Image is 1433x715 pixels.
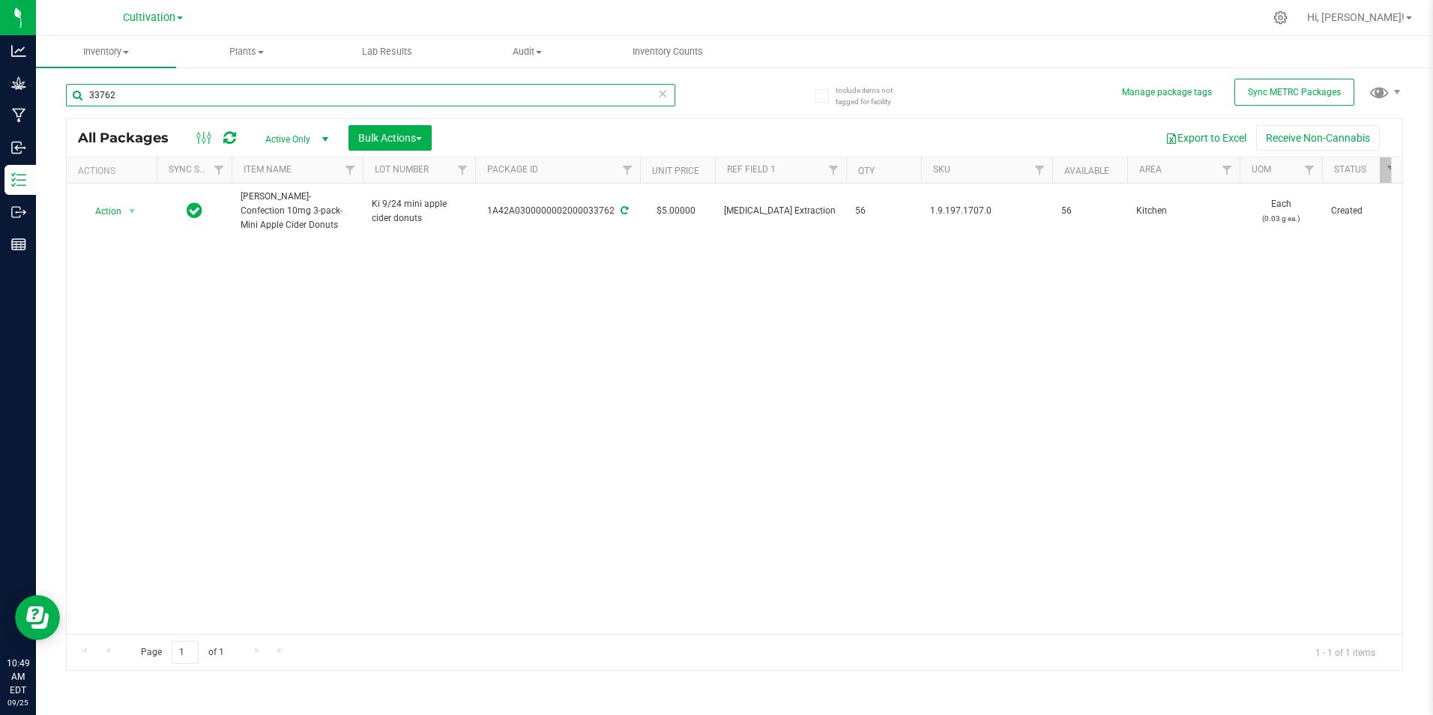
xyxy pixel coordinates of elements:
[375,164,429,175] a: Lot Number
[1064,166,1109,176] a: Available
[11,76,26,91] inline-svg: Grow
[187,200,202,221] span: In Sync
[1156,125,1256,151] button: Export to Excel
[128,641,236,664] span: Page of 1
[1303,641,1387,663] span: 1 - 1 of 1 items
[36,36,176,67] a: Inventory
[11,108,26,123] inline-svg: Manufacturing
[372,197,466,226] span: Ki 9/24 mini apple cider donuts
[123,11,175,24] span: Cultivation
[618,205,628,216] span: Sync from Compliance System
[855,204,912,218] span: 56
[933,164,950,175] a: SKU
[342,45,432,58] span: Lab Results
[1248,87,1341,97] span: Sync METRC Packages
[1139,164,1162,175] a: Area
[36,45,176,58] span: Inventory
[1331,204,1396,218] span: Created
[244,164,292,175] a: Item Name
[473,204,642,218] div: 1A42A0300000002000033762
[1028,157,1052,183] a: Filter
[612,45,723,58] span: Inventory Counts
[652,166,699,176] a: Unit Price
[858,166,875,176] a: Qty
[457,36,597,67] a: Audit
[11,237,26,252] inline-svg: Reports
[241,190,354,233] span: [PERSON_NAME]-Confection 10mg 3-pack-Mini Apple Cider Donuts
[15,595,60,640] iframe: Resource center
[78,130,184,146] span: All Packages
[358,132,422,144] span: Bulk Actions
[1234,79,1354,106] button: Sync METRC Packages
[169,164,226,175] a: Sync Status
[658,84,669,103] span: Clear
[176,36,316,67] a: Plants
[317,36,457,67] a: Lab Results
[66,84,675,106] input: Search Package ID, Item Name, SKU, Lot or Part Number...
[1249,211,1313,226] p: (0.03 g ea.)
[1252,164,1271,175] a: UOM
[177,45,316,58] span: Plants
[930,204,1043,218] span: 1.9.197.1707.0
[78,166,151,176] div: Actions
[1334,164,1366,175] a: Status
[724,204,837,218] span: [MEDICAL_DATA] Extraction
[11,205,26,220] inline-svg: Outbound
[727,164,776,175] a: Ref Field 1
[82,201,122,222] span: Action
[1297,157,1322,183] a: Filter
[615,157,640,183] a: Filter
[11,140,26,155] inline-svg: Inbound
[1307,11,1405,23] span: Hi, [PERSON_NAME]!
[450,157,475,183] a: Filter
[207,157,232,183] a: Filter
[11,43,26,58] inline-svg: Analytics
[7,657,29,697] p: 10:49 AM EDT
[338,157,363,183] a: Filter
[836,85,911,107] span: Include items not tagged for facility
[172,641,199,664] input: 1
[1380,157,1405,183] a: Filter
[123,201,142,222] span: select
[1271,10,1290,25] div: Manage settings
[458,45,597,58] span: Audit
[821,157,846,183] a: Filter
[1136,204,1231,218] span: Kitchen
[1061,204,1118,218] span: 56
[649,200,703,222] span: $5.00000
[349,125,432,151] button: Bulk Actions
[11,172,26,187] inline-svg: Inventory
[1215,157,1240,183] a: Filter
[1122,86,1212,99] button: Manage package tags
[7,697,29,708] p: 09/25
[487,164,538,175] a: Package ID
[1249,197,1313,226] span: Each
[598,36,738,67] a: Inventory Counts
[1256,125,1380,151] button: Receive Non-Cannabis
